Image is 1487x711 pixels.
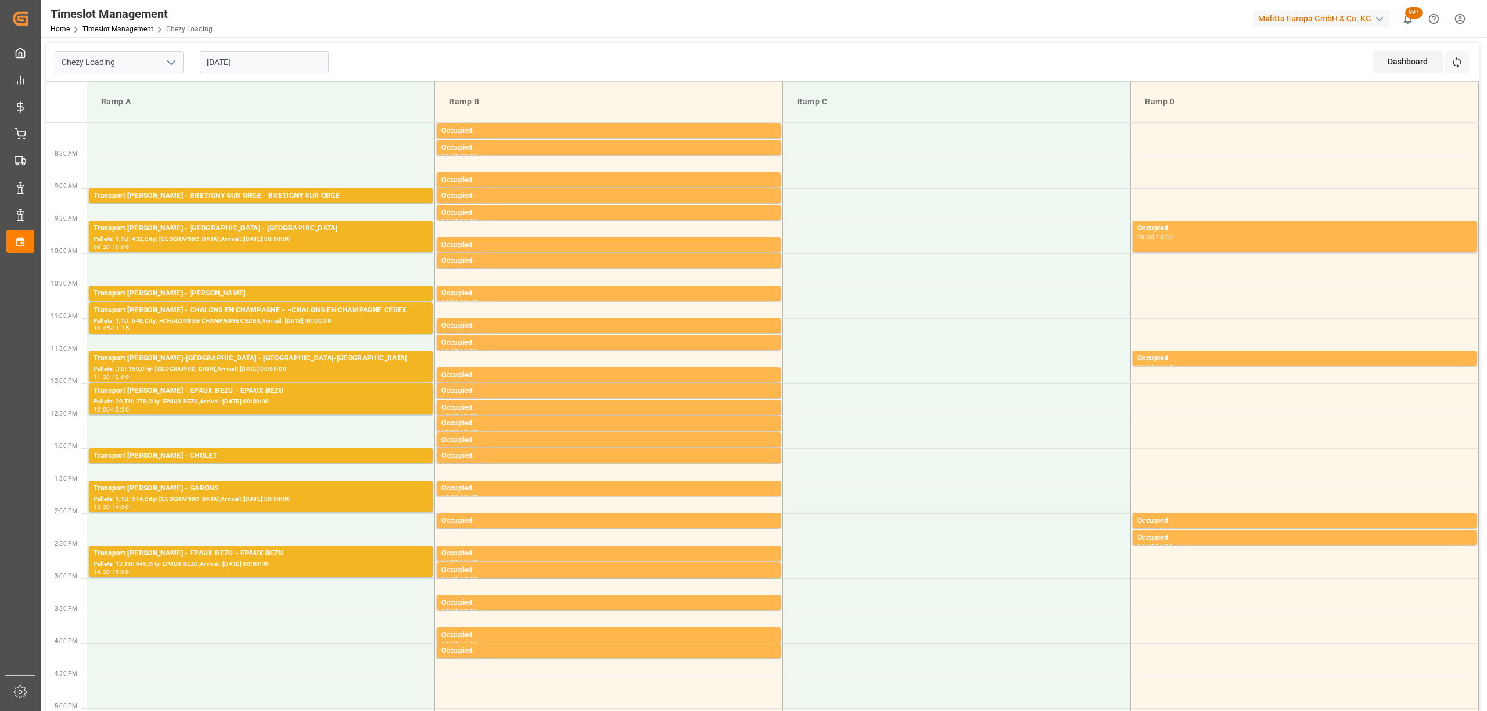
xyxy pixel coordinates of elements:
[94,326,110,331] div: 10:45
[460,430,477,435] div: 12:45
[441,186,458,192] div: 08:45
[94,353,428,364] div: Transport [PERSON_NAME]-[GEOGRAPHIC_DATA] - [GEOGRAPHIC_DATA]-[GEOGRAPHIC_DATA]
[441,450,776,462] div: Occupied
[162,53,179,71] button: open menu
[1137,527,1154,532] div: 14:00
[460,267,477,272] div: 10:15
[55,51,184,73] input: Type to search/select
[458,397,460,402] div: -
[460,495,477,500] div: 13:45
[441,418,776,430] div: Occupied
[441,219,458,224] div: 09:15
[1156,364,1173,370] div: 11:45
[458,332,460,337] div: -
[96,91,425,113] div: Ramp A
[94,288,428,299] div: Transport [PERSON_NAME] - [PERSON_NAME]
[1137,515,1472,527] div: Occupied
[460,414,477,419] div: 12:30
[94,504,110,510] div: 13:30
[441,430,458,435] div: 12:30
[441,397,458,402] div: 12:00
[441,381,458,387] div: 11:45
[458,349,460,354] div: -
[1253,10,1390,27] div: Melitta Europa GmbH & Co. KG
[55,215,77,222] span: 9:30 AM
[51,5,213,23] div: Timeslot Management
[55,638,77,644] span: 4:00 PM
[112,244,129,250] div: 10:00
[460,202,477,207] div: 09:15
[458,446,460,452] div: -
[94,483,428,495] div: Transport [PERSON_NAME] - GARONS
[1253,8,1395,30] button: Melitta Europa GmbH & Co. KG
[441,349,458,354] div: 11:15
[94,385,428,397] div: Transport [PERSON_NAME] - EPAUX BEZU - EPAUX BEZU
[110,326,112,331] div: -
[1137,223,1472,234] div: Occupied
[460,299,477,305] div: 10:45
[51,410,77,417] span: 12:30 PM
[112,569,129,575] div: 15:00
[441,154,458,159] div: 08:15
[458,251,460,257] div: -
[1137,353,1472,364] div: Occupied
[1154,234,1156,240] div: -
[55,573,77,579] span: 3:00 PM
[200,51,329,73] input: DD-MM-YYYY
[51,248,77,254] span: 10:00 AM
[458,299,460,305] div: -
[55,508,77,514] span: 2:00 PM
[94,462,428,472] div: Pallets: ,TU: 64,City: [GEOGRAPHIC_DATA],Arrival: [DATE] 00:00:00
[94,244,110,250] div: 09:30
[441,414,458,419] div: 12:15
[441,332,458,337] div: 11:00
[112,374,129,380] div: 12:00
[441,288,776,299] div: Occupied
[1405,7,1423,19] span: 99+
[460,381,477,387] div: 12:00
[94,223,428,234] div: Transport [PERSON_NAME] - [GEOGRAPHIC_DATA] - [GEOGRAPHIC_DATA]
[441,560,458,565] div: 14:30
[460,349,477,354] div: 11:30
[441,337,776,349] div: Occupied
[112,504,129,510] div: 14:00
[441,175,776,186] div: Occupied
[458,495,460,500] div: -
[94,548,428,560] div: Transport [PERSON_NAME] - EPAUX BEZU - EPAUX BEZU
[458,186,460,192] div: -
[458,219,460,224] div: -
[458,414,460,419] div: -
[441,645,776,657] div: Occupied
[94,202,428,212] div: Pallets: ,TU: 48,City: [GEOGRAPHIC_DATA],Arrival: [DATE] 00:00:00
[94,190,428,202] div: Transport [PERSON_NAME] - BRETIGNY SUR ORGE - BRETIGNY SUR ORGE
[1395,6,1421,32] button: show 100 new notifications
[55,670,77,677] span: 4:30 PM
[1137,532,1472,544] div: Occupied
[94,374,110,380] div: 11:30
[441,527,458,532] div: 14:00
[460,641,477,647] div: 16:00
[51,378,77,384] span: 12:00 PM
[441,446,458,452] div: 12:45
[94,305,428,316] div: Transport [PERSON_NAME] - CHALONS EN CHAMPAGNE - ~CHALONS EN CHAMPAGNE CEDEX
[441,125,776,137] div: Occupied
[1154,527,1156,532] div: -
[458,154,460,159] div: -
[460,446,477,452] div: 13:00
[441,202,458,207] div: 09:00
[94,316,428,326] div: Pallets: 1,TU: 640,City: ~CHALONS EN CHAMPAGNE CEDEX,Arrival: [DATE] 00:00:00
[458,267,460,272] div: -
[441,597,776,609] div: Occupied
[441,190,776,202] div: Occupied
[1154,364,1156,370] div: -
[441,630,776,641] div: Occupied
[51,280,77,287] span: 10:30 AM
[441,565,776,576] div: Occupied
[110,407,112,412] div: -
[460,462,477,467] div: 13:15
[94,407,110,412] div: 12:00
[110,244,112,250] div: -
[441,207,776,219] div: Occupied
[460,154,477,159] div: 08:30
[441,142,776,154] div: Occupied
